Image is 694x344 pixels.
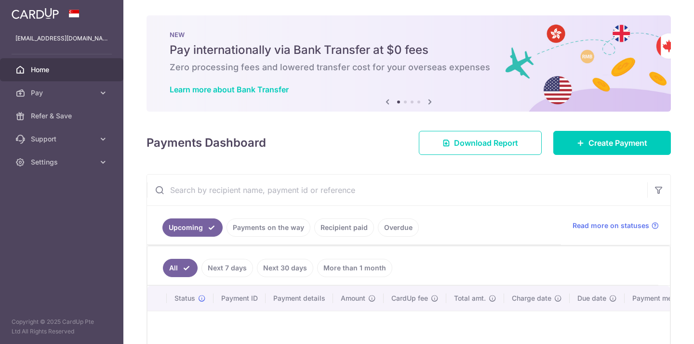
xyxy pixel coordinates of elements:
p: [EMAIL_ADDRESS][DOMAIN_NAME] [15,34,108,43]
span: Home [31,65,94,75]
a: More than 1 month [317,259,392,277]
th: Payment details [266,286,333,311]
a: Read more on statuses [573,221,659,230]
a: Next 30 days [257,259,313,277]
th: Payment ID [214,286,266,311]
input: Search by recipient name, payment id or reference [147,175,647,205]
span: Due date [577,293,606,303]
span: Total amt. [454,293,486,303]
span: Download Report [454,137,518,149]
span: Read more on statuses [573,221,649,230]
span: Support [31,134,94,144]
h4: Payments Dashboard [147,134,266,152]
span: Charge date [512,293,551,303]
a: Recipient paid [314,218,374,237]
h5: Pay internationally via Bank Transfer at $0 fees [170,42,648,58]
a: Create Payment [553,131,671,155]
span: Create Payment [588,137,647,149]
img: CardUp [12,8,59,19]
span: CardUp fee [391,293,428,303]
span: Settings [31,157,94,167]
span: Pay [31,88,94,98]
a: Next 7 days [201,259,253,277]
span: Refer & Save [31,111,94,121]
a: Download Report [419,131,542,155]
a: Learn more about Bank Transfer [170,85,289,94]
a: All [163,259,198,277]
a: Overdue [378,218,419,237]
a: Payments on the way [227,218,310,237]
h6: Zero processing fees and lowered transfer cost for your overseas expenses [170,62,648,73]
p: NEW [170,31,648,38]
span: Status [174,293,195,303]
span: Amount [341,293,365,303]
img: Bank transfer banner [147,15,671,112]
a: Upcoming [162,218,223,237]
